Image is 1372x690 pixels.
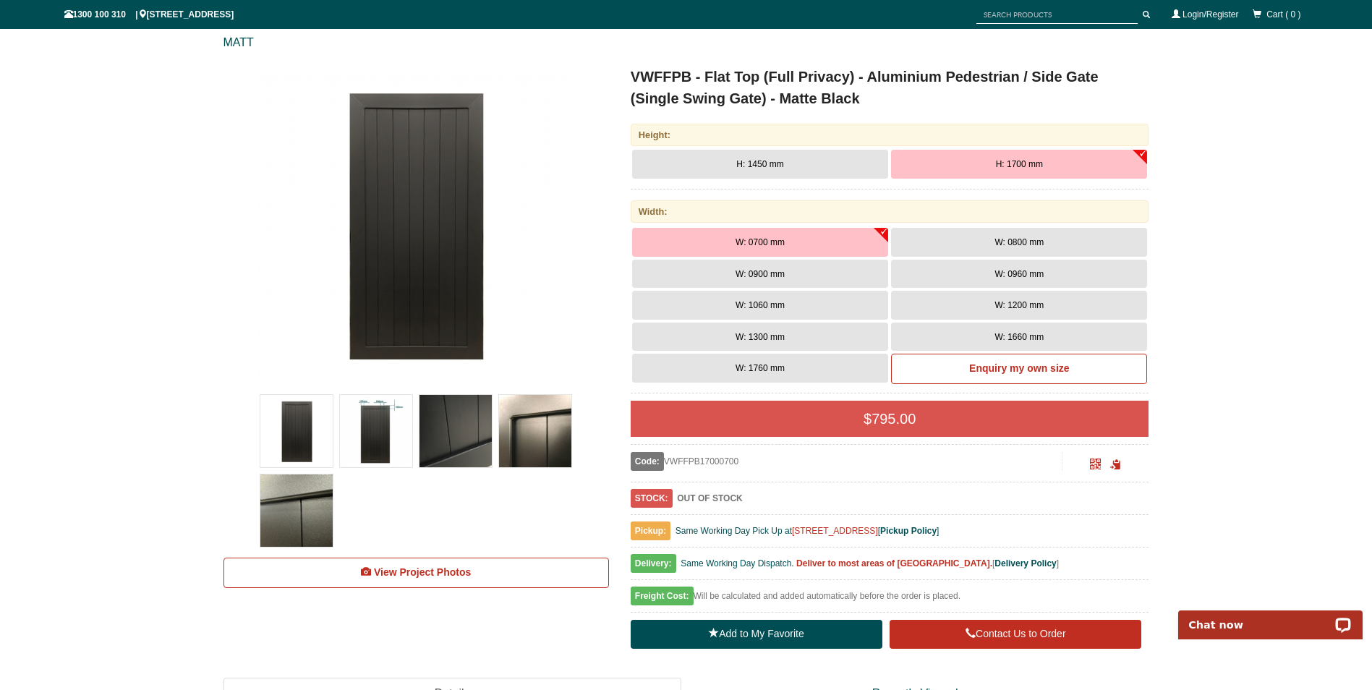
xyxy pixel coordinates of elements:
span: H: 1450 mm [736,159,783,169]
button: H: 1700 mm [891,150,1147,179]
div: Width: [631,200,1149,223]
span: W: 1060 mm [736,300,785,310]
button: W: 0900 mm [632,260,888,289]
button: W: 1760 mm [632,354,888,383]
b: Deliver to most areas of [GEOGRAPHIC_DATA]. [796,558,992,568]
button: H: 1450 mm [632,150,888,179]
button: W: 0800 mm [891,228,1147,257]
span: Same Working Day Dispatch. [681,558,794,568]
span: W: 0960 mm [994,269,1044,279]
button: W: 1300 mm [632,323,888,352]
span: View Project Photos [374,566,471,578]
span: W: 0900 mm [736,269,785,279]
span: STOCK: [631,489,673,508]
img: VWFFPB - Flat Top (Full Privacy) - Aluminium Pedestrian / Side Gate (Single Swing Gate) - Matte B... [340,395,412,467]
input: SEARCH PRODUCTS [976,6,1138,24]
b: OUT OF STOCK [677,493,742,503]
span: W: 1200 mm [994,300,1044,310]
a: VWFFPB - Flat Top (Full Privacy) - Aluminium Pedestrian / Side Gate (Single Swing Gate) - Matte B... [225,66,608,384]
a: Delivery Policy [994,558,1056,568]
span: Delivery: [631,554,676,573]
a: Add to My Favorite [631,620,882,649]
a: View Project Photos [223,558,609,588]
span: W: 0800 mm [994,237,1044,247]
span: 795.00 [872,411,916,427]
span: Code: [631,452,664,471]
button: W: 1200 mm [891,291,1147,320]
b: Enquiry my own size [969,362,1069,374]
div: > > > [223,2,1149,66]
a: Contact Us to Order [890,620,1141,649]
span: Pickup: [631,521,670,540]
button: W: 0960 mm [891,260,1147,289]
a: Enquiry my own size [891,354,1147,384]
span: 1300 100 310 | [STREET_ADDRESS] [64,9,234,20]
div: [ ] [631,555,1149,580]
span: Same Working Day Pick Up at [ ] [676,526,939,536]
button: W: 1660 mm [891,323,1147,352]
img: VWFFPB - Flat Top (Full Privacy) - Aluminium Pedestrian / Side Gate (Single Swing Gate) - Matte B... [260,395,333,467]
a: Login/Register [1183,9,1238,20]
span: W: 1660 mm [994,332,1044,342]
button: W: 1060 mm [632,291,888,320]
div: Height: [631,124,1149,146]
img: VWFFPB - Flat Top (Full Privacy) - Aluminium Pedestrian / Side Gate (Single Swing Gate) - Matte B... [257,66,575,384]
h1: VWFFPB - Flat Top (Full Privacy) - Aluminium Pedestrian / Side Gate (Single Swing Gate) - Matte B... [631,66,1149,109]
a: Click to enlarge and scan to share. [1090,461,1101,471]
iframe: LiveChat chat widget [1169,594,1372,639]
span: H: 1700 mm [996,159,1043,169]
span: Freight Cost: [631,587,694,605]
span: Cart ( 0 ) [1266,9,1300,20]
span: W: 1300 mm [736,332,785,342]
button: W: 0700 mm [632,228,888,257]
span: Click to copy the URL [1110,459,1121,470]
span: W: 1760 mm [736,363,785,373]
img: VWFFPB - Flat Top (Full Privacy) - Aluminium Pedestrian / Side Gate (Single Swing Gate) - Matte B... [419,395,492,467]
img: VWFFPB - Flat Top (Full Privacy) - Aluminium Pedestrian / Side Gate (Single Swing Gate) - Matte B... [260,474,333,547]
div: $ [631,401,1149,437]
div: VWFFPB17000700 [631,452,1062,471]
a: Pickup Policy [880,526,937,536]
img: VWFFPB - Flat Top (Full Privacy) - Aluminium Pedestrian / Side Gate (Single Swing Gate) - Matte B... [499,395,571,467]
span: W: 0700 mm [736,237,785,247]
div: Will be calculated and added automatically before the order is placed. [631,587,1149,613]
a: [STREET_ADDRESS] [792,526,878,536]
